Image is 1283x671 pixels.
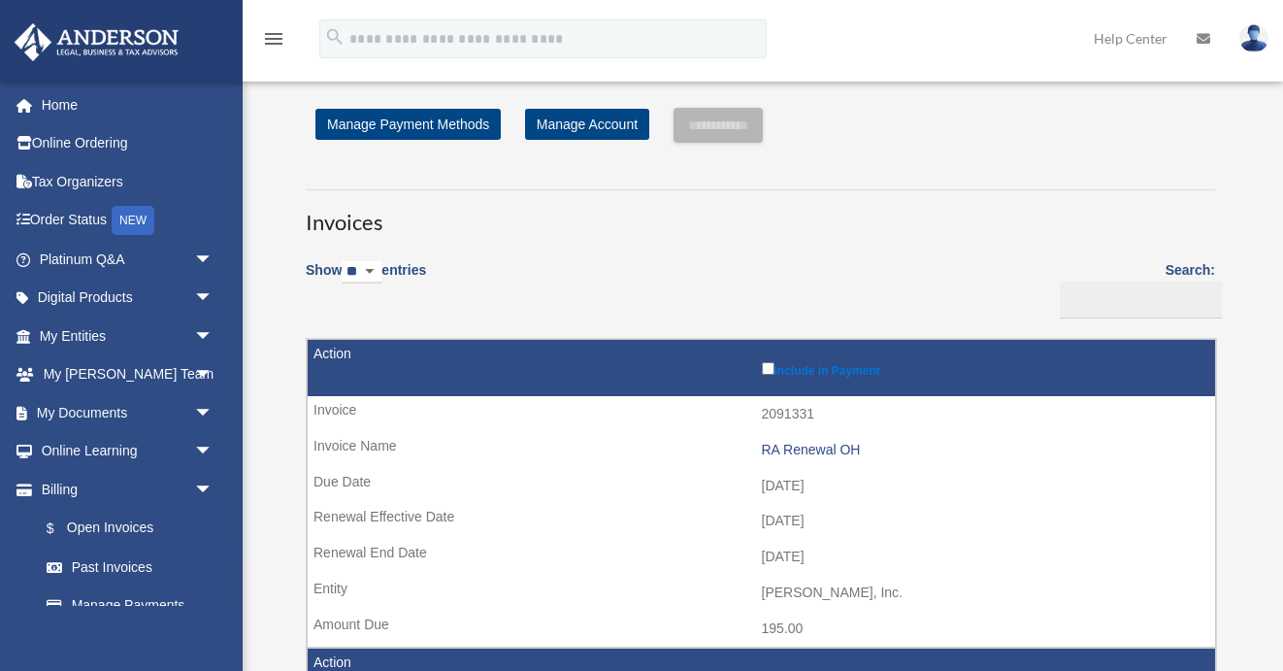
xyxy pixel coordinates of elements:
a: Digital Productsarrow_drop_down [14,279,243,318]
h3: Invoices [306,189,1215,238]
label: Search: [1053,258,1215,319]
a: Online Ordering [14,124,243,163]
a: My [PERSON_NAME] Teamarrow_drop_down [14,355,243,394]
a: Tax Organizers [14,162,243,201]
img: Anderson Advisors Platinum Portal [9,23,184,61]
span: arrow_drop_down [194,432,233,472]
a: Order StatusNEW [14,201,243,241]
td: [DATE] [308,539,1215,576]
span: arrow_drop_down [194,317,233,356]
a: Platinum Q&Aarrow_drop_down [14,240,243,279]
td: [DATE] [308,468,1215,505]
img: User Pic [1239,24,1268,52]
a: Billingarrow_drop_down [14,470,233,509]
span: arrow_drop_down [194,393,233,433]
a: My Documentsarrow_drop_down [14,393,243,432]
span: arrow_drop_down [194,355,233,395]
select: Showentries [342,261,381,284]
input: Include in Payment [762,362,774,375]
div: RA Renewal OH [762,442,1206,458]
a: Manage Payments [27,587,233,625]
td: [PERSON_NAME], Inc. [308,575,1215,612]
td: [DATE] [308,503,1215,540]
i: menu [262,27,285,50]
span: arrow_drop_down [194,240,233,280]
a: $Open Invoices [27,509,223,549]
a: My Entitiesarrow_drop_down [14,317,243,355]
input: Search: [1060,282,1222,319]
div: NEW [112,206,154,235]
a: Home [14,85,243,124]
span: arrow_drop_down [194,470,233,510]
a: Manage Account [525,109,649,140]
a: menu [262,34,285,50]
label: Include in Payment [762,358,1206,378]
span: arrow_drop_down [194,279,233,319]
td: 195.00 [308,611,1215,648]
span: $ [57,517,67,541]
a: Online Learningarrow_drop_down [14,432,243,471]
i: search [324,26,345,48]
td: 2091331 [308,396,1215,433]
a: Manage Payment Methods [315,109,501,140]
label: Show entries [306,258,426,303]
a: Past Invoices [27,548,233,587]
